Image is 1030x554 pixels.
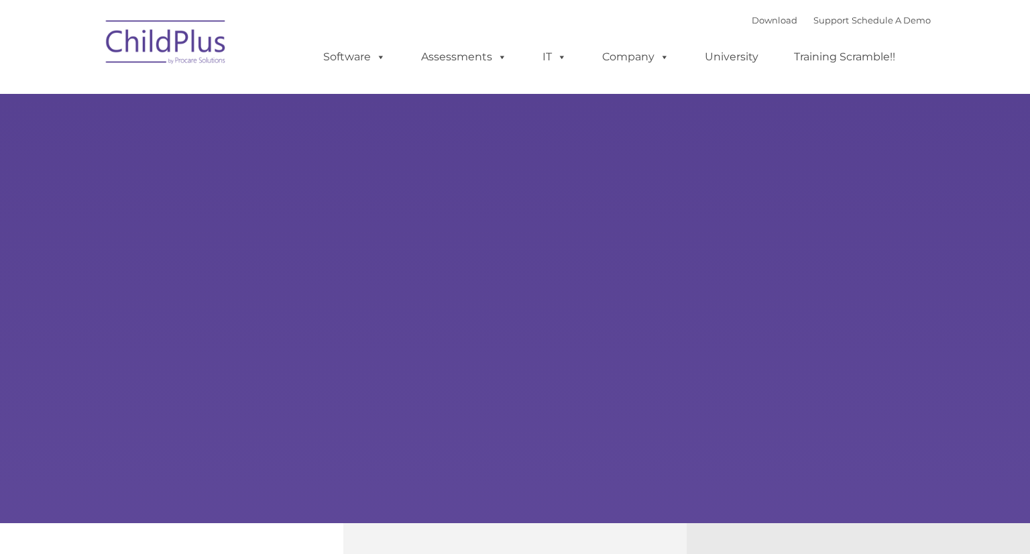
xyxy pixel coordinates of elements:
font: | [752,15,931,25]
a: Download [752,15,797,25]
a: Training Scramble!! [781,44,909,70]
a: Assessments [408,44,520,70]
img: ChildPlus by Procare Solutions [99,11,233,78]
a: University [691,44,772,70]
a: Schedule A Demo [852,15,931,25]
a: Software [310,44,399,70]
a: IT [529,44,580,70]
a: Company [589,44,683,70]
a: Support [813,15,849,25]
